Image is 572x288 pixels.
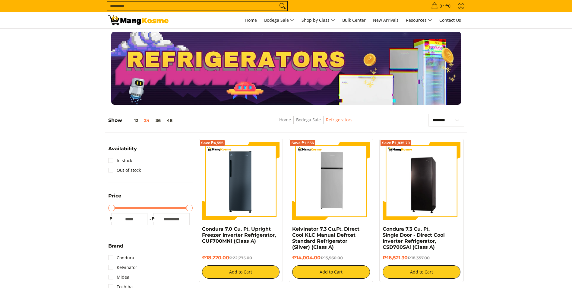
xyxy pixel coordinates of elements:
[108,165,141,175] a: Out of stock
[108,146,137,156] summary: Open
[278,2,287,11] button: Search
[406,17,432,24] span: Resources
[370,12,402,28] a: New Arrivals
[439,17,461,23] span: Contact Us
[439,4,443,8] span: 0
[292,142,370,220] img: Kelvinator 7.3 Cu.Ft. Direct Cool KLC Manual Defrost Standard Refrigerator (Silver) (Class A)
[292,265,370,279] button: Add to Cart
[202,255,280,261] h6: ₱18,220.00
[403,12,435,28] a: Resources
[383,255,460,261] h6: ₱16,521.30
[141,118,153,123] button: 24
[321,255,343,260] del: ₱15,560.00
[150,216,156,222] span: ₱
[296,117,321,123] a: Bodega Sale
[292,226,359,250] a: Kelvinator 7.3 Cu.Ft. Direct Cool KLC Manual Defrost Standard Refrigerator (Silver) (Class A)
[108,156,132,165] a: In stock
[201,141,224,145] span: Save ₱4,555
[261,12,297,28] a: Bodega Sale
[122,118,141,123] button: 12
[302,17,335,24] span: Shop by Class
[229,255,252,260] del: ₱22,775.00
[175,12,464,28] nav: Main Menu
[292,255,370,261] h6: ₱14,004.00
[342,17,366,23] span: Bulk Center
[326,117,352,123] a: Refrigerators
[108,272,129,282] a: Midea
[291,141,314,145] span: Save ₱1,556
[108,244,123,253] summary: Open
[444,4,451,8] span: ₱0
[373,17,399,23] span: New Arrivals
[108,253,134,263] a: Condura
[383,143,460,219] img: Condura 7.3 Cu. Ft. Single Door - Direct Cool Inverter Refrigerator, CSD700SAi (Class A)
[108,15,169,25] img: Bodega Sale Refrigerator l Mang Kosme: Home Appliances Warehouse Sale
[153,118,164,123] button: 36
[202,142,280,220] img: Condura 7.0 Cu. Ft. Upright Freezer Inverter Refrigerator, CUF700MNi (Class A)
[108,263,137,272] a: Kelvinator
[202,226,276,244] a: Condura 7.0 Cu. Ft. Upright Freezer Inverter Refrigerator, CUF700MNi (Class A)
[108,117,175,123] h5: Show
[108,216,114,222] span: ₱
[408,255,430,260] del: ₱18,357.00
[383,265,460,279] button: Add to Cart
[279,117,291,123] a: Home
[382,141,410,145] span: Save ₱1,835.70
[429,3,452,9] span: •
[108,146,137,151] span: Availability
[339,12,369,28] a: Bulk Center
[108,194,121,203] summary: Open
[108,244,123,248] span: Brand
[242,12,260,28] a: Home
[202,265,280,279] button: Add to Cart
[235,116,397,130] nav: Breadcrumbs
[264,17,294,24] span: Bodega Sale
[436,12,464,28] a: Contact Us
[299,12,338,28] a: Shop by Class
[245,17,257,23] span: Home
[383,226,445,250] a: Condura 7.3 Cu. Ft. Single Door - Direct Cool Inverter Refrigerator, CSD700SAi (Class A)
[108,194,121,198] span: Price
[164,118,175,123] button: 48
